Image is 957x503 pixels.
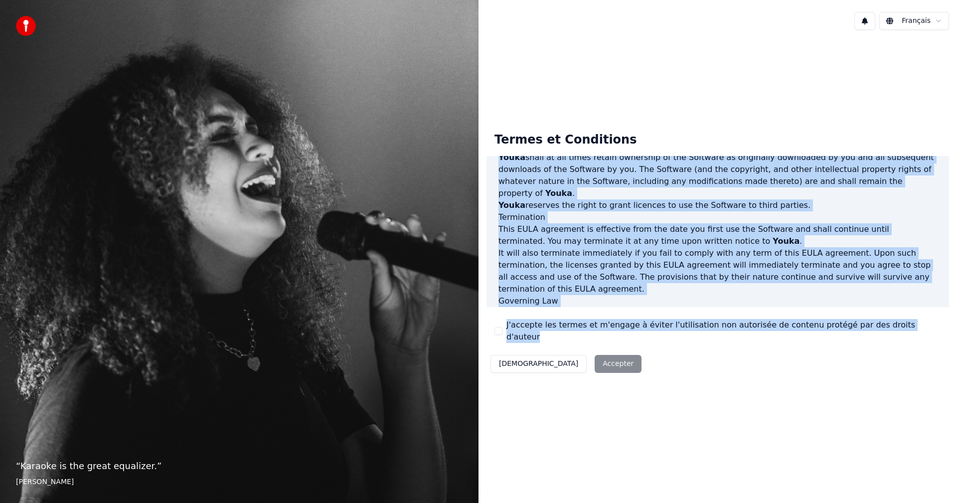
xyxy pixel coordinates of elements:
[486,124,644,156] div: Termes et Conditions
[506,319,941,343] label: J'accepte les termes et m'engage à éviter l'utilisation non autorisée de contenu protégé par des ...
[498,223,937,247] p: This EULA agreement is effective from the date you first use the Software and shall continue unti...
[773,236,799,246] span: Youka
[16,459,463,473] p: “ Karaoke is the great equalizer. ”
[498,200,525,210] span: Youka
[498,152,937,199] p: shall at all times retain ownership of the Software as originally downloaded by you and all subse...
[498,295,937,307] h3: Governing Law
[498,211,937,223] h3: Termination
[498,199,937,211] p: reserves the right to grant licences to use the Software to third parties.
[490,355,587,373] button: [DEMOGRAPHIC_DATA]
[498,153,525,162] span: Youka
[545,188,572,198] span: Youka
[16,16,36,36] img: youka
[16,477,463,487] footer: [PERSON_NAME]
[498,247,937,295] p: It will also terminate immediately if you fail to comply with any term of this EULA agreement. Up...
